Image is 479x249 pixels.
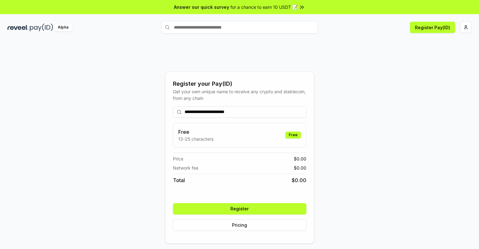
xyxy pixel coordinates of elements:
[173,219,306,231] button: Pricing
[178,128,213,136] h3: Free
[294,155,306,162] span: $ 0.00
[230,4,298,10] span: for a chance to earn 10 USDT 📝
[173,176,185,184] span: Total
[410,22,455,33] button: Register Pay(ID)
[173,79,306,88] div: Register your Pay(ID)
[8,24,29,31] img: reveel_dark
[178,136,213,142] p: 13-25 characters
[174,4,229,10] span: Answer our quick survey
[292,176,306,184] span: $ 0.00
[173,88,306,101] div: Get your own unique name to receive any crypto and stablecoin, from any chain
[30,24,53,31] img: pay_id
[173,155,183,162] span: Price
[54,24,72,31] div: Alpha
[294,165,306,171] span: $ 0.00
[173,203,306,214] button: Register
[285,132,301,138] div: Free
[173,165,198,171] span: Network fee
